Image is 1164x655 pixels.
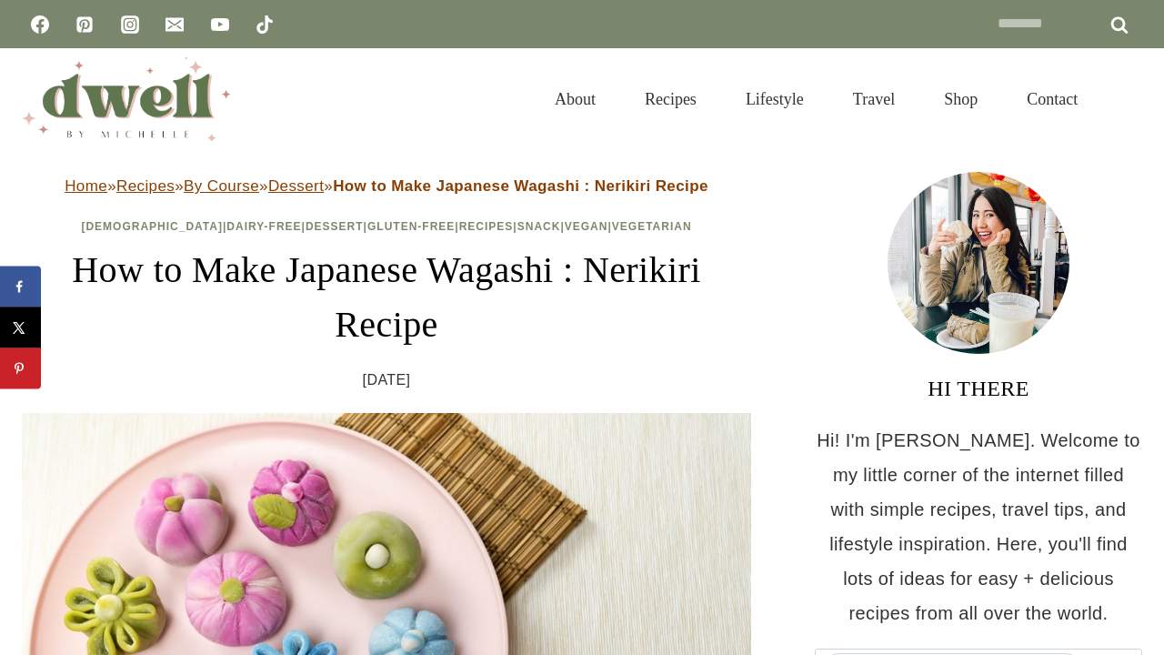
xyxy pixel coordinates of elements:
[65,177,107,195] a: Home
[828,67,919,131] a: Travel
[919,67,1002,131] a: Shop
[517,220,561,233] a: Snack
[202,6,238,43] a: YouTube
[81,220,223,233] a: [DEMOGRAPHIC_DATA]
[565,220,608,233] a: Vegan
[81,220,691,233] span: | | | | | | |
[1002,67,1102,131] a: Contact
[363,367,411,394] time: [DATE]
[721,67,828,131] a: Lifestyle
[22,243,751,352] h1: How to Make Japanese Wagashi : Nerikiri Recipe
[156,6,193,43] a: Email
[226,220,301,233] a: Dairy-Free
[65,177,708,195] span: » » » »
[1111,84,1142,115] button: View Search Form
[333,177,708,195] strong: How to Make Japanese Wagashi : Nerikiri Recipe
[530,67,620,131] a: About
[815,372,1142,405] h3: HI THERE
[246,6,283,43] a: TikTok
[112,6,148,43] a: Instagram
[184,177,259,195] a: By Course
[306,220,364,233] a: Dessert
[22,6,58,43] a: Facebook
[268,177,324,195] a: Dessert
[116,177,175,195] a: Recipes
[459,220,514,233] a: Recipes
[367,220,455,233] a: Gluten-Free
[620,67,721,131] a: Recipes
[815,423,1142,630] p: Hi! I'm [PERSON_NAME]. Welcome to my little corner of the internet filled with simple recipes, tr...
[66,6,103,43] a: Pinterest
[22,57,231,141] img: DWELL by michelle
[530,67,1102,131] nav: Primary Navigation
[612,220,692,233] a: Vegetarian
